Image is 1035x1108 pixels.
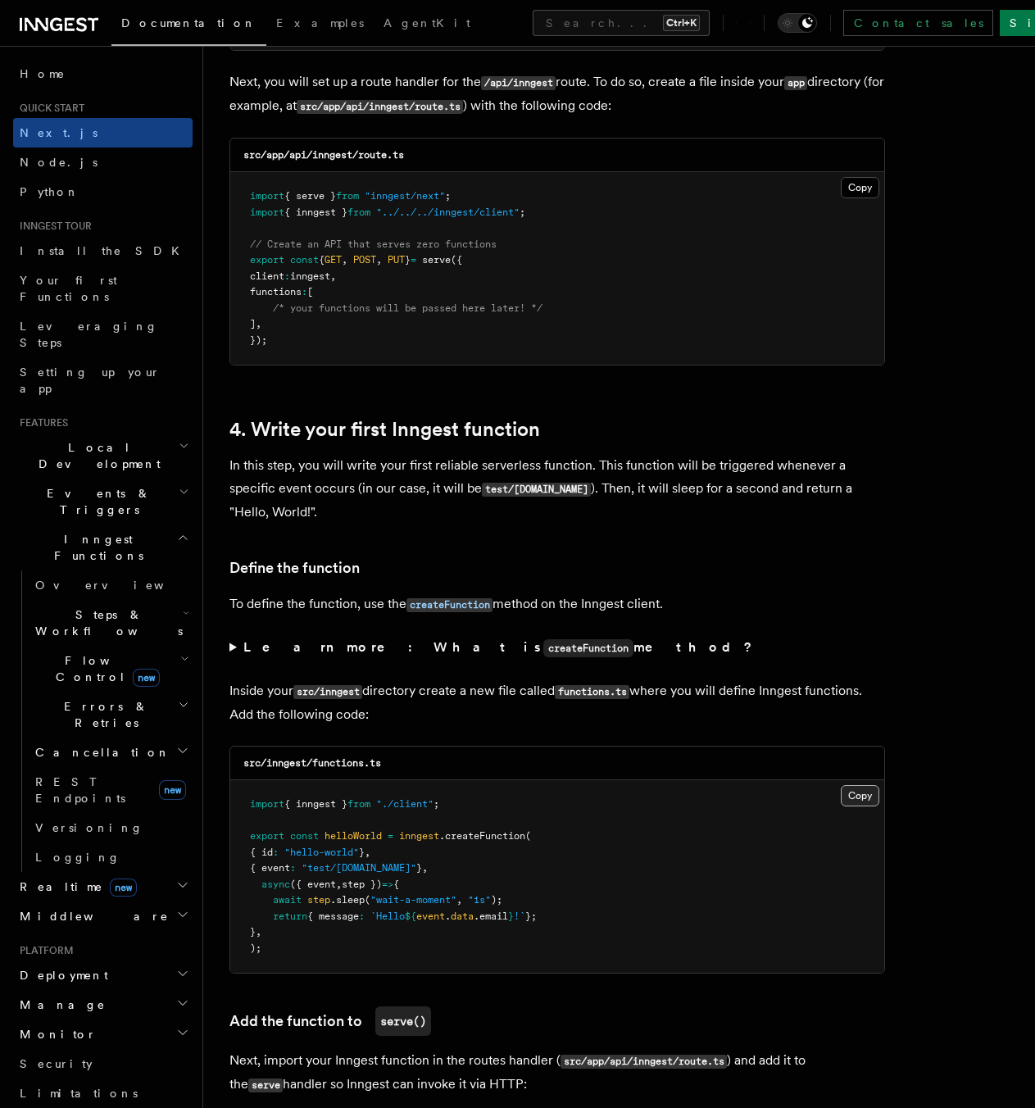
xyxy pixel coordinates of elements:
[13,311,193,357] a: Leveraging Steps
[491,894,502,906] span: );
[273,847,279,858] span: :
[13,59,193,89] a: Home
[411,254,416,266] span: =
[35,775,125,805] span: REST Endpoints
[276,16,364,30] span: Examples
[273,910,307,922] span: return
[376,207,520,218] span: "../../../inngest/client"
[250,254,284,266] span: export
[229,418,540,441] a: 4. Write your first Inngest function
[525,910,537,922] span: };
[843,10,993,36] a: Contact sales
[307,286,313,297] span: [
[261,879,290,890] span: async
[384,16,470,30] span: AgentKit
[29,698,178,731] span: Errors & Retries
[663,15,700,31] kbd: Ctrl+K
[243,639,756,655] strong: Learn more: What is method?
[290,879,336,890] span: ({ event
[13,118,193,148] a: Next.js
[13,531,177,564] span: Inngest Functions
[20,244,189,257] span: Install the SDK
[525,830,531,842] span: (
[293,685,362,699] code: src/inngest
[250,798,284,810] span: import
[35,821,143,834] span: Versioning
[456,894,462,906] span: ,
[481,76,556,90] code: /api/inngest
[133,669,160,687] span: new
[250,334,267,346] span: });
[13,148,193,177] a: Node.js
[13,479,193,524] button: Events & Triggers
[336,190,359,202] span: from
[376,798,434,810] span: "./client"
[250,942,261,954] span: );
[121,16,256,30] span: Documentation
[302,862,416,874] span: "test/[DOMAIN_NAME]"
[841,785,879,806] button: Copy
[250,862,290,874] span: { event
[520,207,525,218] span: ;
[406,598,493,612] code: createFunction
[250,190,284,202] span: import
[347,798,370,810] span: from
[474,910,508,922] span: .email
[13,236,193,266] a: Install the SDK
[229,1049,885,1097] p: Next, import your Inngest function in the routes handler ( ) and add it to the handler so Inngest...
[388,830,393,842] span: =
[359,910,365,922] span: :
[13,1019,193,1049] button: Monitor
[250,926,256,938] span: }
[555,685,629,699] code: functions.ts
[374,5,480,44] a: AgentKit
[13,967,108,983] span: Deployment
[20,1057,93,1070] span: Security
[13,1078,193,1108] a: Limitations
[29,738,193,767] button: Cancellation
[13,1049,193,1078] a: Security
[445,910,451,922] span: .
[284,207,347,218] span: { inngest }
[29,606,183,639] span: Steps & Workflows
[13,901,193,931] button: Middleware
[29,652,180,685] span: Flow Control
[284,847,359,858] span: "hello-world"
[388,254,405,266] span: PUT
[248,1078,283,1092] code: serve
[29,744,170,761] span: Cancellation
[365,190,445,202] span: "inngest/next"
[229,679,885,726] p: Inside your directory create a new file called where you will define Inngest functions. Add the f...
[514,910,525,922] span: !`
[342,254,347,266] span: ,
[482,483,591,497] code: test/[DOMAIN_NAME]
[250,286,302,297] span: functions
[422,862,428,874] span: ,
[307,894,330,906] span: step
[13,357,193,403] a: Setting up your app
[778,13,817,33] button: Toggle dark mode
[20,274,117,303] span: Your first Functions
[13,433,193,479] button: Local Development
[35,851,120,864] span: Logging
[284,798,347,810] span: { inngest }
[561,1055,727,1069] code: src/app/api/inngest/route.ts
[229,454,885,524] p: In this step, you will write your first reliable serverless function. This function will be trigg...
[229,70,885,118] p: Next, you will set up a route handler for the route. To do so, create a file inside your director...
[336,879,342,890] span: ,
[347,207,370,218] span: from
[325,830,382,842] span: helloWorld
[250,318,256,329] span: ]
[13,439,179,472] span: Local Development
[13,102,84,115] span: Quick start
[393,879,399,890] span: {
[319,254,325,266] span: {
[29,570,193,600] a: Overview
[29,692,193,738] button: Errors & Retries
[382,879,393,890] span: =>
[250,238,497,250] span: // Create an API that serves zero functions
[330,270,336,282] span: ,
[353,254,376,266] span: POST
[468,894,491,906] span: "1s"
[250,830,284,842] span: export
